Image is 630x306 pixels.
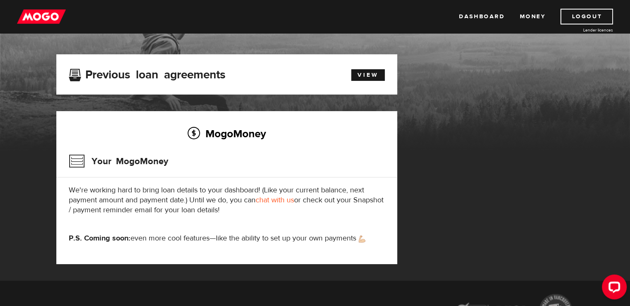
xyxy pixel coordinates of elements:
[69,68,225,79] h3: Previous loan agreements
[551,27,613,33] a: Lender licences
[69,151,168,172] h3: Your MogoMoney
[69,185,385,215] p: We're working hard to bring loan details to your dashboard! (Like your current balance, next paym...
[359,236,365,243] img: strong arm emoji
[595,271,630,306] iframe: LiveChat chat widget
[256,195,294,205] a: chat with us
[519,9,546,24] a: Money
[459,9,504,24] a: Dashboard
[56,18,574,36] h1: MogoMoney
[69,233,385,243] p: even more cool features—like the ability to set up your own payments
[351,69,385,81] a: View
[69,125,385,142] h2: MogoMoney
[560,9,613,24] a: Logout
[17,9,66,24] img: mogo_logo-11ee424be714fa7cbb0f0f49df9e16ec.png
[69,233,130,243] strong: P.S. Coming soon:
